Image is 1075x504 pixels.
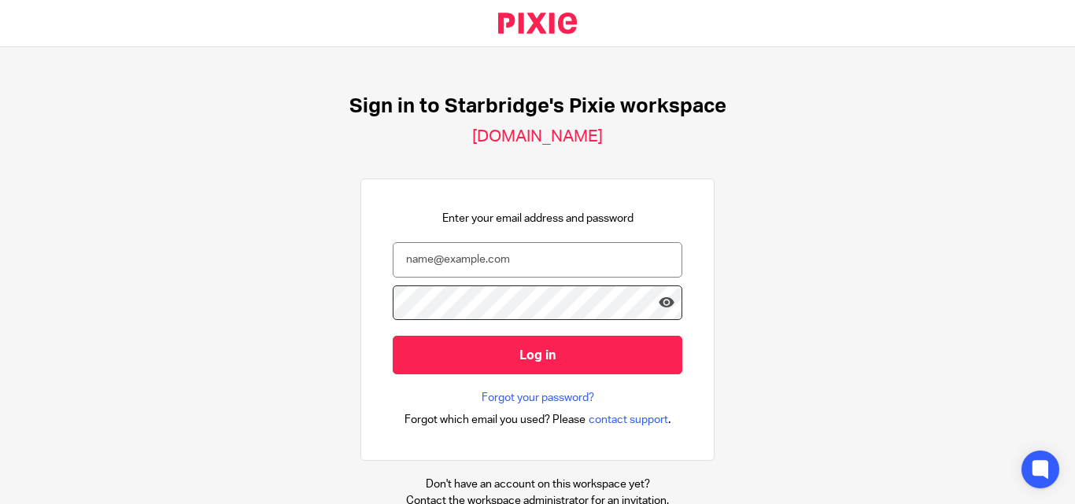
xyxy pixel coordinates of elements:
p: Don't have an account on this workspace yet? [406,476,669,492]
span: Forgot which email you used? Please [405,412,586,428]
a: Forgot your password? [482,390,594,406]
input: name@example.com [393,242,682,278]
div: . [405,410,671,429]
p: Enter your email address and password [442,211,634,226]
input: Log in [393,336,682,374]
h1: Sign in to Starbridge's Pixie workspace [349,94,726,119]
h2: [DOMAIN_NAME] [472,127,603,147]
span: contact support [589,412,668,428]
